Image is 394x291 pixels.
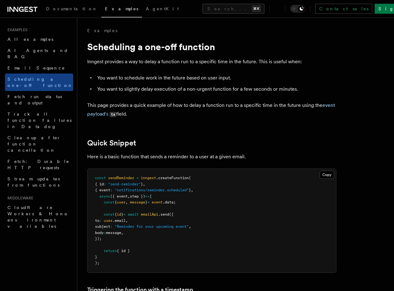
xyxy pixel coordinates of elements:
[7,135,61,153] span: Cleanup after function cancellation
[115,224,189,229] span: "Reminder for your upcoming event"
[141,182,143,186] span: }
[189,224,191,229] span: ,
[5,74,73,91] a: Scheduling a one-off function
[87,101,336,119] p: This page provides a quick example of how to delay a function run to a specific time in the futur...
[141,176,156,180] span: inngest
[141,212,158,217] span: emailApi
[101,2,142,17] a: Examples
[104,218,112,223] span: user
[7,176,60,188] span: Stream updates from functions
[99,194,110,198] span: async
[117,200,126,204] span: user
[95,188,110,192] span: { event
[202,4,264,14] button: Search...⌘K
[5,27,27,32] span: Examples
[5,196,33,201] span: Middleware
[7,205,69,229] span: Cloudflare Workers & Hono environment variables
[150,194,152,198] span: {
[104,182,106,186] span: :
[128,212,139,217] span: await
[115,212,117,217] span: {
[156,176,189,180] span: .createFunction
[95,255,97,259] span: }
[142,2,183,17] a: AgentKit
[87,139,136,147] a: Quick Snippet
[147,200,150,204] span: =
[95,231,104,235] span: body
[121,212,123,217] span: }
[320,171,334,179] button: Copy
[117,249,130,253] span: { id }
[87,57,336,66] p: Inngest provides a way to delay a function run to a specific time in the future. This is useful w...
[7,112,72,129] span: Track all function failures in Datadog
[5,132,73,156] a: Cleanup after function cancellation
[145,194,150,198] span: =>
[5,62,73,74] a: Email Sequence
[169,212,173,217] span: ({
[130,200,145,204] span: message
[115,200,117,204] span: {
[121,231,123,235] span: ,
[95,261,99,265] span: );
[143,182,145,186] span: ,
[189,176,191,180] span: (
[87,41,336,52] h1: Scheduling a one-off function
[191,188,193,192] span: ,
[152,200,163,204] span: event
[5,45,73,62] a: AI Agents and RAG
[145,200,147,204] span: }
[117,212,121,217] span: id
[7,65,65,70] span: Email Sequence
[42,2,101,17] a: Documentation
[105,6,138,11] span: Examples
[95,74,336,82] li: You want to schedule work in the future based on user input.
[95,236,102,241] span: });
[104,249,117,253] span: return
[110,188,112,192] span: :
[123,212,126,217] span: =
[128,194,130,198] span: ,
[5,34,73,45] a: All examples
[126,218,128,223] span: ,
[110,224,112,229] span: :
[252,6,261,12] kbd: ⌘K
[46,6,97,11] span: Documentation
[7,48,68,59] span: AI Agents and RAG
[104,200,115,204] span: const
[5,156,73,173] a: Fetch: Durable HTTP requests
[95,224,110,229] span: subject
[95,218,99,223] span: to
[95,182,104,186] span: { id
[108,182,141,186] span: "send-reminder"
[87,152,336,161] p: Here is a basic function that sends a reminder to a user at a given email.
[126,200,128,204] span: ,
[315,4,372,14] a: Contact sales
[7,159,69,170] span: Fetch: Durable HTTP requests
[5,202,73,232] a: Cloudflare Workers & Hono environment variables
[87,27,117,34] a: Examples
[99,218,102,223] span: :
[290,5,305,12] button: Toggle dark mode
[163,200,176,204] span: .data;
[158,212,169,217] span: .send
[106,231,121,235] span: message
[189,188,191,192] span: }
[7,37,53,42] span: All examples
[5,173,73,191] a: Stream updates from functions
[5,108,73,132] a: Track all function failures in Datadog
[108,176,134,180] span: sendReminder
[112,218,126,223] span: .email
[95,176,106,180] span: const
[7,77,73,88] span: Scheduling a one-off function
[110,112,116,117] code: ts
[7,94,62,105] span: Fetch run status and output
[95,85,336,93] li: You want to slightly delay execution of a non-urgent function for a few seconds or minutes.
[130,194,145,198] span: step })
[5,91,73,108] a: Fetch run status and output
[146,6,179,11] span: AgentKit
[104,212,115,217] span: const
[136,176,139,180] span: =
[110,194,128,198] span: ({ event
[115,188,189,192] span: "notifications/reminder.scheduled"
[104,231,106,235] span: :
